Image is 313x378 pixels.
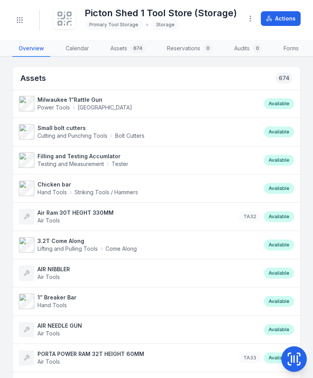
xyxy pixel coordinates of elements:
strong: Chicken bar [37,181,138,188]
div: Available [264,296,294,307]
div: 0 [203,44,213,53]
h1: Picton Shed 1 Tool Store (Storage) [85,7,237,19]
span: Cutting and Punching Tools [37,132,107,140]
strong: PORTA POWER RAM 32T HEIGHT 60MM [37,350,144,358]
span: Testing and Measurement [37,160,104,168]
span: Bolt Cutters [115,132,145,140]
span: Air Tools [37,217,60,224]
div: Available [264,155,294,166]
div: Available [264,324,294,335]
span: Power Tools [37,104,70,111]
div: Storage [151,19,179,30]
a: Reservations0 [161,41,219,57]
div: Available [264,211,294,222]
div: 0 [253,44,262,53]
div: Available [264,268,294,279]
a: AIR NIBBLERAir Tools [19,265,256,281]
strong: Milwaukee 1”Rattle Gun [37,96,132,104]
span: Air Tools [37,330,60,337]
div: Available [264,352,294,363]
span: Hand Tools [37,188,67,196]
div: Available [264,239,294,250]
strong: AIR NIBBLER [37,265,70,273]
a: Small bolt cuttersCutting and Punching ToolsBolt Cutters [19,124,256,140]
span: Hand Tools [37,302,67,308]
div: 674 [130,44,145,53]
strong: AIR NEEDLE GUN [37,322,82,330]
span: Air Tools [37,274,60,280]
span: Come Along [105,245,137,253]
strong: Small bolt cutters [37,124,145,132]
a: Assets674 [104,41,151,57]
button: Actions [261,11,301,26]
div: Available [264,127,294,137]
span: Air Tools [37,358,60,365]
span: Lifting and Pulling Tools [37,245,98,253]
span: Striking Tools / Hammers [75,188,138,196]
span: Primary Tool Storage [89,22,138,27]
a: 1” Breaker BarHand Tools [19,294,256,309]
a: Milwaukee 1”Rattle GunPower Tools[GEOGRAPHIC_DATA] [19,96,256,111]
a: Overview [12,41,50,57]
strong: Filling and Testing Accumlator [37,152,128,160]
strong: 3.2T Come Along [37,237,137,245]
div: 674 [276,73,293,84]
div: Available [264,98,294,109]
a: Air Ram 30T HEGHT 330MMAir Tools [19,209,231,224]
strong: Air Ram 30T HEGHT 330MM [37,209,114,217]
span: [GEOGRAPHIC_DATA] [78,104,132,111]
a: 3.2T Come AlongLifting and Pulling ToolsCome Along [19,237,256,253]
a: AIR NEEDLE GUNAir Tools [19,322,256,337]
button: Toggle navigation [12,13,27,27]
div: Available [264,183,294,194]
div: TA32 [239,211,261,222]
div: TA33 [239,352,261,363]
a: Calendar [60,41,95,57]
a: PORTA POWER RAM 32T HEIGHT 60MMAir Tools [19,350,231,366]
span: Tester [112,160,128,168]
a: Filling and Testing AccumlatorTesting and MeasurementTester [19,152,256,168]
a: Audits0 [228,41,268,57]
a: Chicken barHand ToolsStriking Tools / Hammers [19,181,256,196]
strong: 1” Breaker Bar [37,294,77,301]
h2: Assets [20,73,46,84]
